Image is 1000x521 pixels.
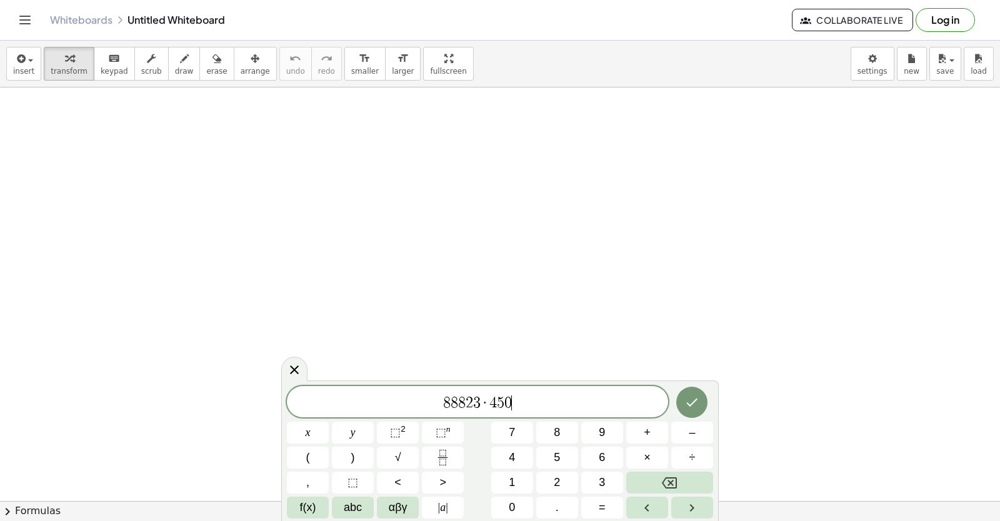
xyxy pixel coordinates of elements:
[599,499,606,516] span: =
[306,474,309,491] span: ,
[644,449,651,466] span: ×
[451,395,458,410] span: 8
[394,474,401,491] span: <
[491,497,533,519] button: 0
[509,474,515,491] span: 1
[851,47,894,81] button: settings
[536,472,578,494] button: 2
[626,497,668,519] button: Left arrow
[168,47,201,81] button: draw
[306,424,311,441] span: x
[504,395,512,410] span: 0
[438,501,441,514] span: |
[466,395,473,410] span: 2
[481,395,489,410] span: ·
[802,14,902,26] span: Collaborate Live
[511,395,512,410] span: ​
[422,472,464,494] button: Greater than
[287,447,329,469] button: (
[446,501,448,514] span: |
[332,447,374,469] button: )
[94,47,135,81] button: keyboardkeypad
[916,8,975,32] button: Log in
[792,9,913,31] button: Collaborate Live
[509,424,515,441] span: 7
[401,424,406,434] sup: 2
[311,47,342,81] button: redoredo
[279,47,312,81] button: undoundo
[536,422,578,444] button: 8
[626,422,668,444] button: Plus
[857,67,887,76] span: settings
[377,472,419,494] button: Less than
[689,449,696,466] span: ÷
[626,472,713,494] button: Backspace
[491,472,533,494] button: 1
[377,497,419,519] button: Greek alphabet
[241,67,270,76] span: arrange
[554,424,560,441] span: 8
[446,424,451,434] sup: n
[351,424,356,441] span: y
[344,499,362,516] span: abc
[300,499,316,516] span: f(x)
[332,472,374,494] button: Placeholder
[936,67,954,76] span: save
[430,67,466,76] span: fullscreen
[489,395,497,410] span: 4
[318,67,335,76] span: redo
[556,499,559,516] span: .
[436,426,446,439] span: ⬚
[581,497,623,519] button: Equals
[689,424,695,441] span: –
[509,449,515,466] span: 4
[306,449,310,466] span: (
[50,14,112,26] a: Whiteboards
[897,47,927,81] button: new
[44,47,94,81] button: transform
[51,67,87,76] span: transform
[392,67,414,76] span: larger
[15,10,35,30] button: Toggle navigation
[101,67,128,76] span: keypad
[377,447,419,469] button: Square root
[599,449,605,466] span: 6
[347,474,358,491] span: ⬚
[491,447,533,469] button: 4
[289,51,301,66] i: undo
[13,67,34,76] span: insert
[351,449,355,466] span: )
[599,474,605,491] span: 3
[599,424,605,441] span: 9
[423,47,473,81] button: fullscreen
[671,447,713,469] button: Divide
[536,497,578,519] button: .
[351,67,379,76] span: smaller
[385,47,421,81] button: format_sizelarger
[473,395,481,410] span: 3
[581,422,623,444] button: 9
[6,47,41,81] button: insert
[929,47,961,81] button: save
[443,395,451,410] span: 8
[644,424,651,441] span: +
[397,51,409,66] i: format_size
[581,472,623,494] button: 3
[287,497,329,519] button: Functions
[554,449,560,466] span: 5
[390,426,401,439] span: ⬚
[287,472,329,494] button: ,
[108,51,120,66] i: keyboard
[175,67,194,76] span: draw
[458,395,466,410] span: 8
[581,447,623,469] button: 6
[497,395,504,410] span: 5
[964,47,994,81] button: load
[332,422,374,444] button: y
[422,422,464,444] button: Superscript
[422,447,464,469] button: Fraction
[671,497,713,519] button: Right arrow
[491,422,533,444] button: 7
[971,67,987,76] span: load
[377,422,419,444] button: Squared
